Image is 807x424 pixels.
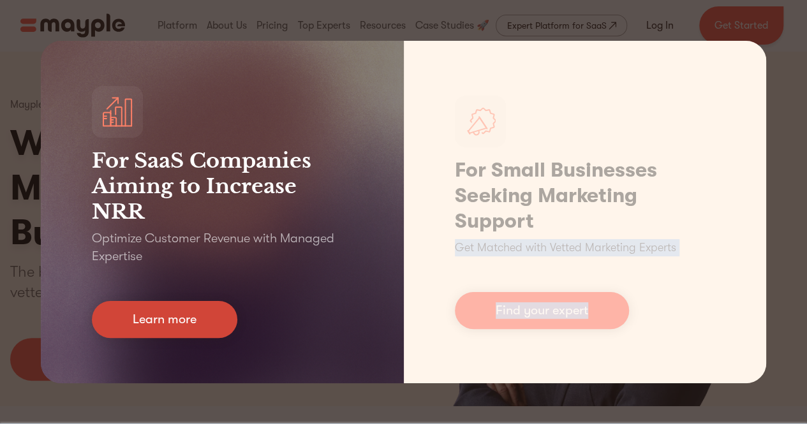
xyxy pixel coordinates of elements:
[455,157,716,234] h1: For Small Businesses Seeking Marketing Support
[455,292,629,329] a: Find your expert
[92,148,353,224] h3: For SaaS Companies Aiming to Increase NRR
[92,301,237,338] a: Learn more
[455,239,676,256] p: Get Matched with Vetted Marketing Experts
[92,230,353,265] p: Optimize Customer Revenue with Managed Expertise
